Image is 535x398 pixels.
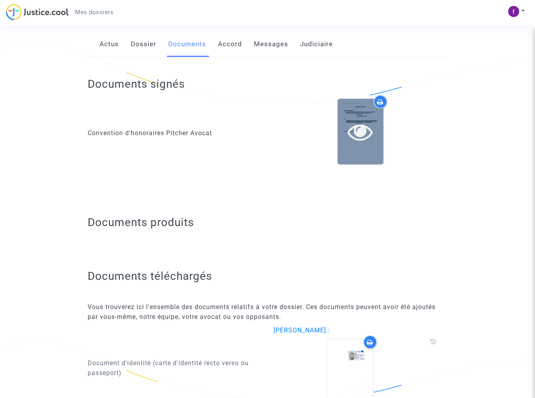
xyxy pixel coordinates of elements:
[88,303,436,321] span: Vous trouverez ici l’ensemble des documents relatifs à votre dossier. Ces documents peuvent avoir...
[254,31,288,57] a: Messages
[88,128,262,138] div: Convention d'honoraires Pitcher Avocat
[99,31,119,57] a: Actus
[274,326,330,334] span: [PERSON_NAME] :
[88,358,262,378] p: Document d'identité (carte d'identité recto verso ou passeport)
[75,9,113,16] span: Mes dossiers
[218,31,242,57] a: Accord
[88,215,447,229] h2: Documents produits
[88,269,447,283] h2: Documents téléchargés
[6,4,69,20] img: jc-logo.svg
[300,31,333,57] a: Judiciaire
[131,31,156,57] a: Dossier
[508,6,519,17] img: ACg8ocJbqLX-ysqupbR4btM018SpOS7K3or96S4okNhqwdMCJWaBtQ=s96-c
[69,6,120,18] a: Mes dossiers
[168,31,206,57] a: Documents
[88,77,185,91] h2: Documents signés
